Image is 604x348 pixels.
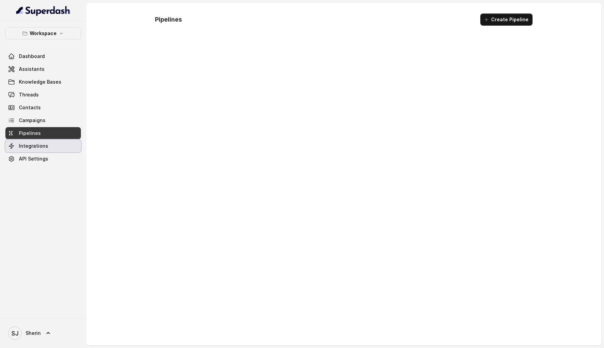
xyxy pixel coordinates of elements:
[19,155,48,162] span: API Settings
[155,14,182,25] h1: Pipelines
[5,27,81,39] button: Workspace
[5,153,81,165] a: API Settings
[19,79,61,85] span: Knowledge Bases
[19,66,44,72] span: Assistants
[16,5,70,16] img: light.svg
[19,130,41,137] span: Pipelines
[5,114,81,126] a: Campaigns
[26,330,41,337] span: Sherin
[5,76,81,88] a: Knowledge Bases
[5,324,81,343] a: Sherin
[5,140,81,152] a: Integrations
[5,63,81,75] a: Assistants
[5,127,81,139] a: Pipelines
[19,117,46,124] span: Campaigns
[30,29,57,37] p: Workspace
[19,143,48,149] span: Integrations
[19,53,45,60] span: Dashboard
[5,89,81,101] a: Threads
[11,330,19,337] text: SJ
[5,101,81,114] a: Contacts
[480,13,533,26] button: Create Pipeline
[19,91,39,98] span: Threads
[19,104,41,111] span: Contacts
[5,50,81,62] a: Dashboard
